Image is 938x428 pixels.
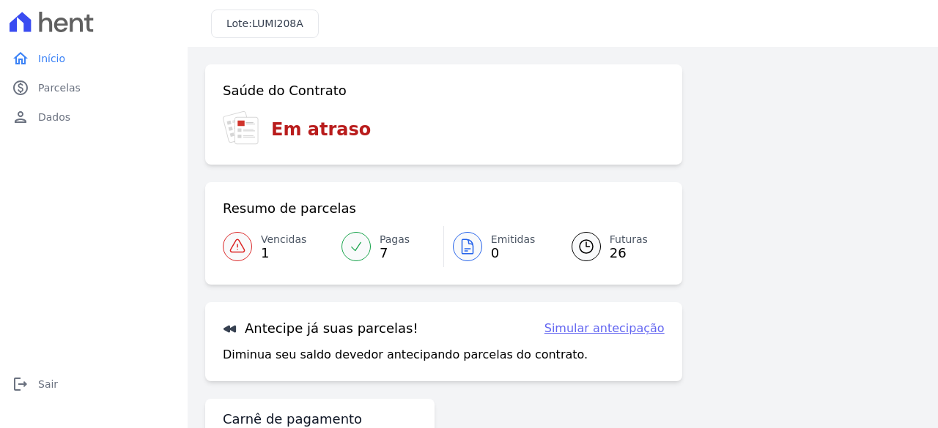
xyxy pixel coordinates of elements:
[223,320,418,337] h3: Antecipe já suas parcelas!
[12,108,29,126] i: person
[252,18,303,29] span: LUMI208A
[380,247,410,259] span: 7
[6,73,182,102] a: paidParcelas
[261,232,306,247] span: Vencidas
[544,320,665,337] a: Simular antecipação
[12,375,29,393] i: logout
[38,80,81,95] span: Parcelas
[6,44,182,73] a: homeInício
[223,410,362,428] h3: Carnê de pagamento
[38,51,65,66] span: Início
[610,247,648,259] span: 26
[223,226,333,267] a: Vencidas 1
[223,200,356,217] h3: Resumo de parcelas
[223,346,588,364] p: Diminua seu saldo devedor antecipando parcelas do contrato.
[333,226,443,267] a: Pagas 7
[610,232,648,247] span: Futuras
[444,226,554,267] a: Emitidas 0
[223,82,347,100] h3: Saúde do Contrato
[38,377,58,391] span: Sair
[226,16,303,31] h3: Lote:
[38,110,70,124] span: Dados
[380,232,410,247] span: Pagas
[261,247,306,259] span: 1
[12,79,29,97] i: paid
[491,232,536,247] span: Emitidas
[6,102,182,132] a: personDados
[6,369,182,399] a: logoutSair
[12,50,29,67] i: home
[271,116,371,143] h3: Em atraso
[554,226,665,267] a: Futuras 26
[491,247,536,259] span: 0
